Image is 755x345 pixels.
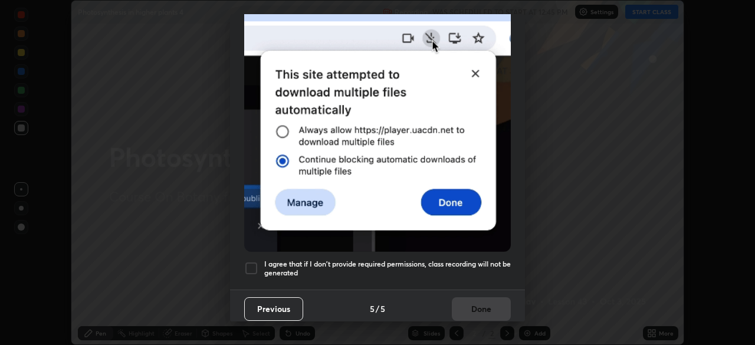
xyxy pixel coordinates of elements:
h4: 5 [380,303,385,315]
h4: / [376,303,379,315]
h4: 5 [370,303,375,315]
h5: I agree that if I don't provide required permissions, class recording will not be generated [264,259,511,278]
button: Previous [244,297,303,321]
